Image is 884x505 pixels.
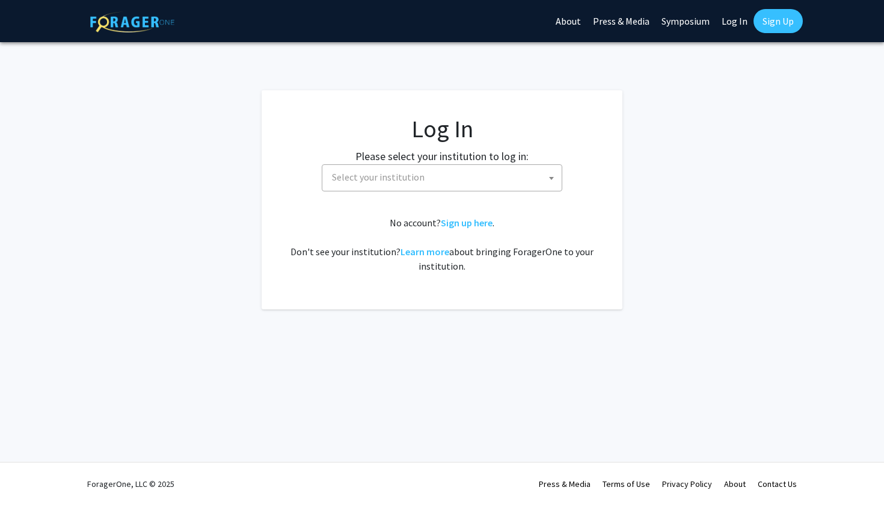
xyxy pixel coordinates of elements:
[441,217,493,229] a: Sign up here
[662,479,712,489] a: Privacy Policy
[332,171,425,183] span: Select your institution
[90,11,174,33] img: ForagerOne Logo
[322,164,562,191] span: Select your institution
[754,9,803,33] a: Sign Up
[539,479,591,489] a: Press & Media
[355,148,529,164] label: Please select your institution to log in:
[603,479,650,489] a: Terms of Use
[758,479,797,489] a: Contact Us
[286,215,598,273] div: No account? . Don't see your institution? about bringing ForagerOne to your institution.
[286,114,598,143] h1: Log In
[327,165,562,190] span: Select your institution
[87,463,174,505] div: ForagerOne, LLC © 2025
[724,479,746,489] a: About
[401,246,449,258] a: Learn more about bringing ForagerOne to your institution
